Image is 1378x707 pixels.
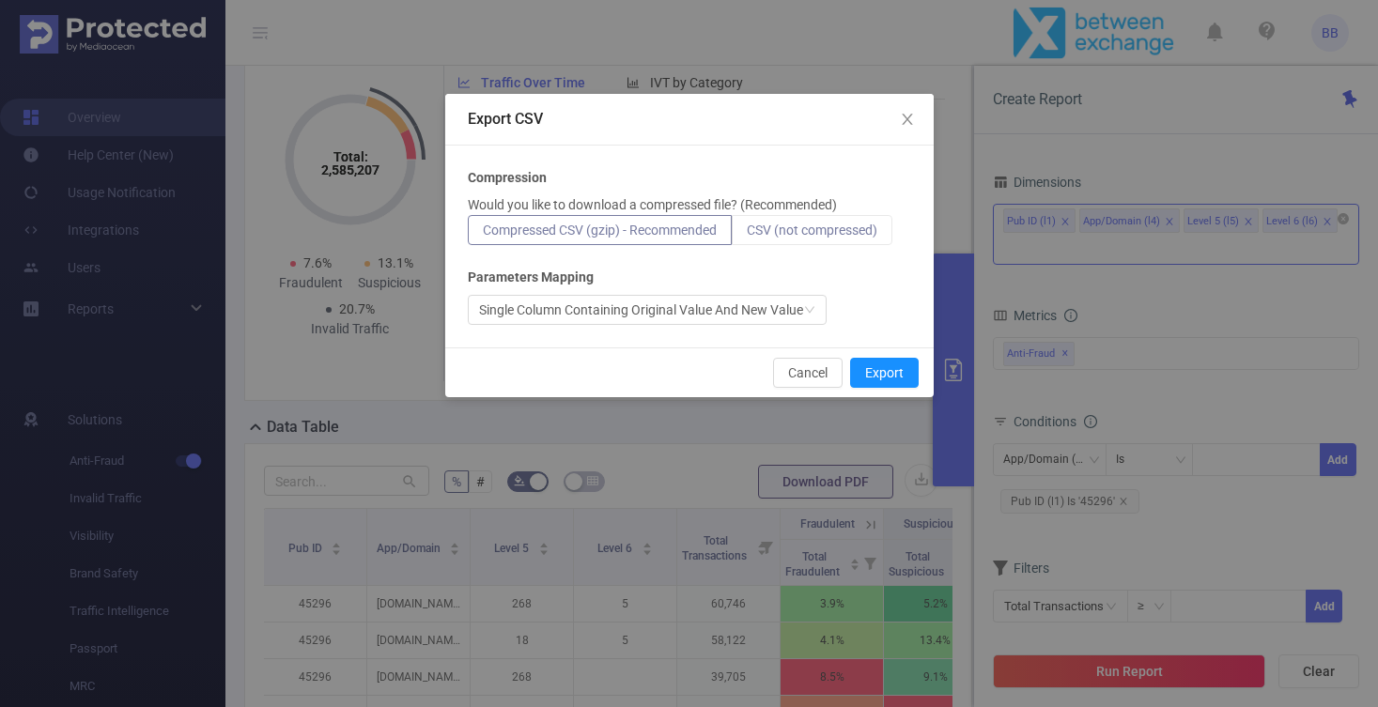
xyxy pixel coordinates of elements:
div: Single Column Containing Original Value And New Value [479,296,803,324]
span: CSV (not compressed) [747,223,877,238]
b: Compression [468,168,547,188]
button: Close [881,94,934,146]
span: Compressed CSV (gzip) - Recommended [483,223,717,238]
b: Parameters Mapping [468,268,594,287]
p: Would you like to download a compressed file? (Recommended) [468,195,837,215]
i: icon: down [804,304,815,317]
div: Export CSV [468,109,911,130]
button: Export [850,358,919,388]
button: Cancel [773,358,843,388]
i: icon: close [900,112,915,127]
